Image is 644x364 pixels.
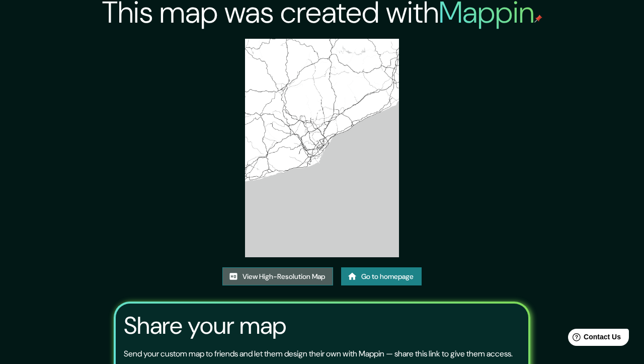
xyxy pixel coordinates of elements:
img: mappin-pin [534,15,542,23]
p: Send your custom map to friends and let them design their own with Mappin — share this link to gi... [124,348,513,360]
a: View High-Resolution Map [222,267,333,286]
h3: Share your map [124,312,286,340]
iframe: Help widget launcher [554,325,633,353]
img: created-map [245,39,399,257]
a: Go to homepage [341,267,422,286]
